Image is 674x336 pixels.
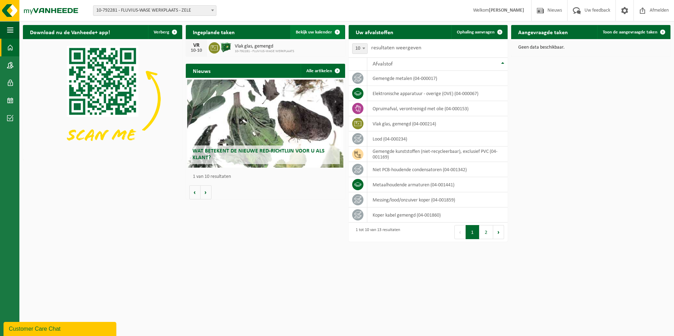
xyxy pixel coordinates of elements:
[479,225,493,239] button: 2
[301,64,344,78] a: Alle artikelen
[454,225,466,239] button: Previous
[367,131,508,147] td: lood (04-000234)
[493,225,504,239] button: Next
[296,30,332,35] span: Bekijk uw kalender
[154,30,169,35] span: Verberg
[367,71,508,86] td: gemengde metalen (04-000017)
[4,321,118,336] iframe: chat widget
[352,43,368,54] span: 10
[192,148,325,161] span: Wat betekent de nieuwe RED-richtlijn voor u als klant?
[367,116,508,131] td: vlak glas, gemengd (04-000214)
[451,25,507,39] a: Ophaling aanvragen
[235,49,294,54] span: 10-792281 - FLUVIUS-WASE WERKPLAATS
[457,30,495,35] span: Ophaling aanvragen
[353,44,367,54] span: 10
[23,39,182,158] img: Download de VHEPlus App
[235,44,294,49] span: Vlak glas, gemengd
[367,101,508,116] td: opruimafval, verontreinigd met olie (04-000153)
[597,25,670,39] a: Toon de aangevraagde taken
[193,174,342,179] p: 1 van 10 resultaten
[93,6,216,15] span: 10-792281 - FLUVIUS-WASE WERKPLAATS - ZELE
[603,30,657,35] span: Toon de aangevraagde taken
[189,43,203,48] div: VR
[489,8,524,13] strong: [PERSON_NAME]
[367,86,508,101] td: elektronische apparatuur - overige (OVE) (04-000067)
[367,162,508,177] td: niet PCB-houdende condensatoren (04-001342)
[373,61,393,67] span: Afvalstof
[352,224,400,240] div: 1 tot 10 van 13 resultaten
[290,25,344,39] a: Bekijk uw kalender
[349,25,400,39] h2: Uw afvalstoffen
[371,45,421,51] label: resultaten weergeven
[511,25,575,39] h2: Aangevraagde taken
[518,45,663,50] p: Geen data beschikbaar.
[186,25,242,39] h2: Ingeplande taken
[186,64,217,77] h2: Nieuws
[201,185,212,199] button: Volgende
[220,41,232,53] img: CR-BO-1C-1900-MET-01
[466,225,479,239] button: 1
[367,147,508,162] td: gemengde kunststoffen (niet-recycleerbaar), exclusief PVC (04-001169)
[367,177,508,192] td: metaalhoudende armaturen (04-001441)
[189,48,203,53] div: 10-10
[187,80,343,168] a: Wat betekent de nieuwe RED-richtlijn voor u als klant?
[23,25,117,39] h2: Download nu de Vanheede+ app!
[367,192,508,207] td: messing/lood/onzuiver koper (04-001859)
[367,207,508,223] td: koper kabel gemengd (04-001860)
[189,185,201,199] button: Vorige
[93,5,216,16] span: 10-792281 - FLUVIUS-WASE WERKPLAATS - ZELE
[148,25,182,39] button: Verberg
